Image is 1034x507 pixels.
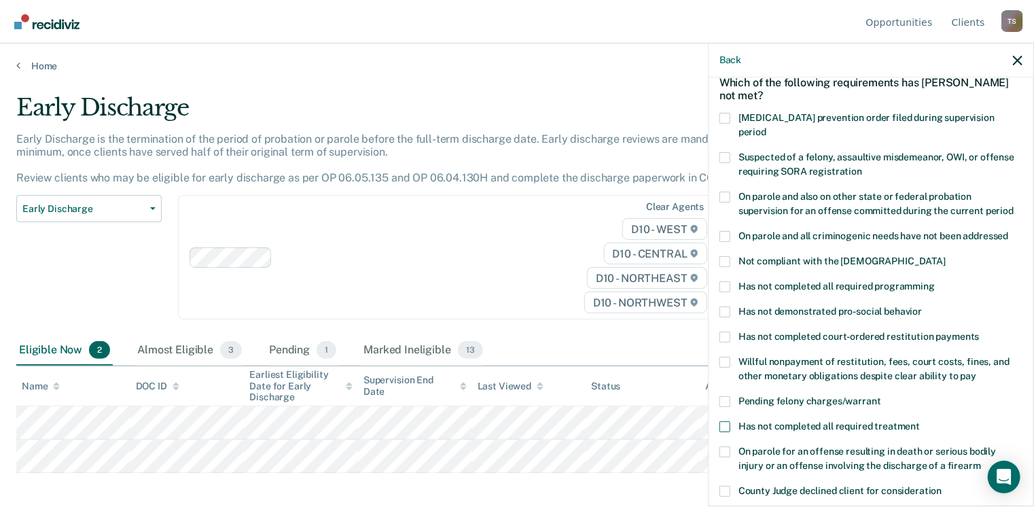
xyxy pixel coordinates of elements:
[363,374,467,398] div: Supervision End Date
[22,381,60,392] div: Name
[136,381,179,392] div: DOC ID
[738,356,1010,381] span: Willful nonpayment of restitution, fees, court costs, fines, and other monetary obligations despi...
[1001,10,1023,32] button: Profile dropdown button
[14,14,79,29] img: Recidiviz
[738,191,1014,216] span: On parole and also on other state or federal probation supervision for an offense committed durin...
[458,341,483,359] span: 13
[738,396,881,406] span: Pending felony charges/warrant
[361,336,485,366] div: Marked Ineligible
[705,381,769,392] div: Assigned to
[249,369,353,403] div: Earliest Eligibility Date for Early Discharge
[16,336,113,366] div: Eligible Now
[719,54,741,66] button: Back
[604,243,707,264] span: D10 - CENTRAL
[622,218,707,240] span: D10 - WEST
[1001,10,1023,32] div: T S
[220,341,242,359] span: 3
[738,281,935,292] span: Has not completed all required programming
[719,65,1022,113] div: Which of the following requirements has [PERSON_NAME] not met?
[16,94,792,133] div: Early Discharge
[738,421,920,432] span: Has not completed all required treatment
[16,60,1018,72] a: Home
[646,201,704,213] div: Clear agents
[988,461,1020,493] div: Open Intercom Messenger
[738,485,942,496] span: County Judge declined client for consideration
[587,267,707,289] span: D10 - NORTHEAST
[591,381,620,392] div: Status
[317,341,336,359] span: 1
[738,306,922,317] span: Has not demonstrated pro-social behavior
[22,203,145,215] span: Early Discharge
[738,230,1009,241] span: On parole and all criminogenic needs have not been addressed
[584,292,707,313] span: D10 - NORTHWEST
[738,331,980,342] span: Has not completed court-ordered restitution payments
[266,336,339,366] div: Pending
[478,381,543,392] div: Last Viewed
[16,133,747,185] p: Early Discharge is the termination of the period of probation or parole before the full-term disc...
[738,256,946,266] span: Not compliant with the [DEMOGRAPHIC_DATA]
[135,336,245,366] div: Almost Eligible
[89,341,110,359] span: 2
[738,152,1014,177] span: Suspected of a felony, assaultive misdemeanor, OWI, or offense requiring SORA registration
[738,112,995,137] span: [MEDICAL_DATA] prevention order filed during supervision period
[738,446,996,471] span: On parole for an offense resulting in death or serious bodily injury or an offense involving the ...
